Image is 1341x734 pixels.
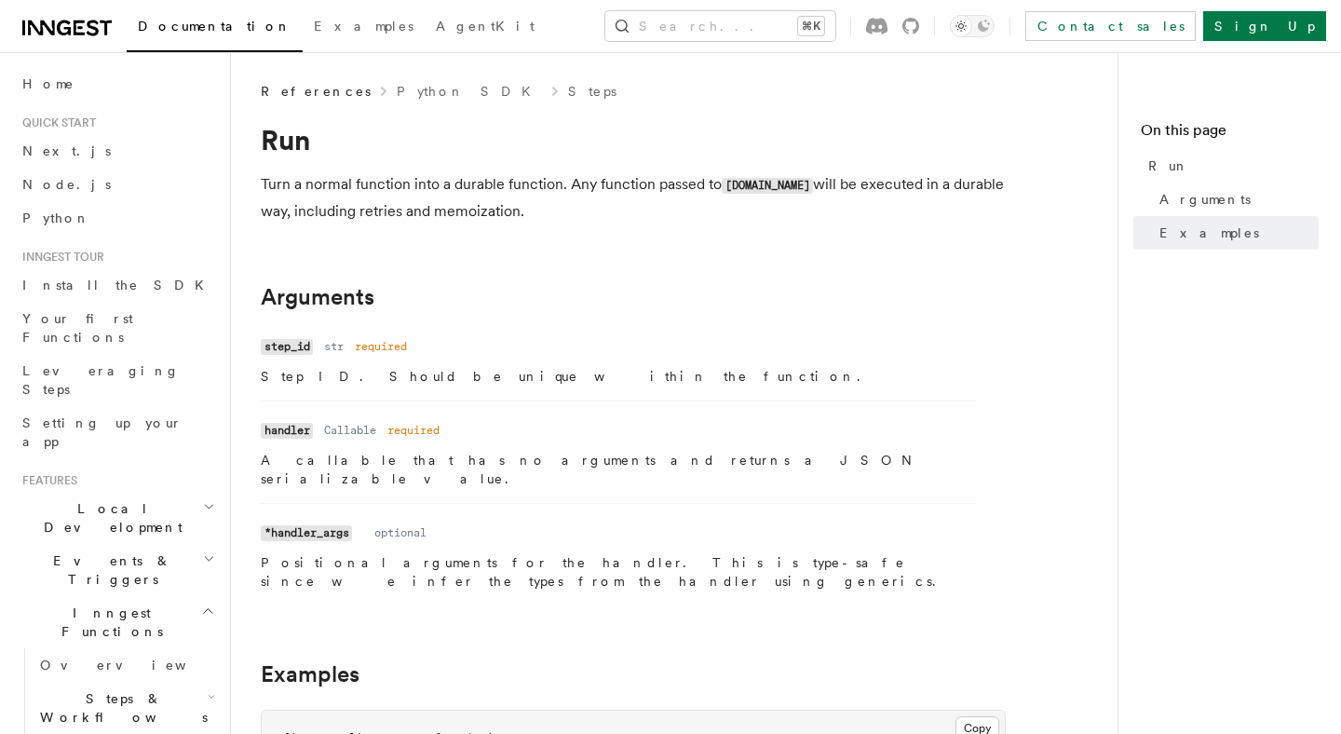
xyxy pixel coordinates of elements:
[261,339,313,355] code: step_id
[15,302,219,354] a: Your first Functions
[261,661,359,687] a: Examples
[303,6,425,50] a: Examples
[798,17,824,35] kbd: ⌘K
[261,82,371,101] span: References
[605,11,835,41] button: Search...⌘K
[355,339,407,354] dd: required
[15,406,219,458] a: Setting up your app
[1152,183,1319,216] a: Arguments
[1148,156,1189,175] span: Run
[15,268,219,302] a: Install the SDK
[261,123,1006,156] h1: Run
[950,15,995,37] button: Toggle dark mode
[1141,149,1319,183] a: Run
[15,551,203,589] span: Events & Triggers
[261,553,976,591] p: Positional arguments for the handler. This is type-safe since we infer the types from the handler...
[1025,11,1196,41] a: Contact sales
[261,367,976,386] p: Step ID. Should be unique within the function.
[15,604,201,641] span: Inngest Functions
[15,473,77,488] span: Features
[33,689,208,727] span: Steps & Workflows
[15,201,219,235] a: Python
[1152,216,1319,250] a: Examples
[15,499,203,537] span: Local Development
[22,143,111,158] span: Next.js
[261,525,352,541] code: *handler_args
[138,19,291,34] span: Documentation
[22,211,90,225] span: Python
[15,168,219,201] a: Node.js
[1141,119,1319,149] h4: On this page
[425,6,546,50] a: AgentKit
[22,177,111,192] span: Node.js
[1159,224,1259,242] span: Examples
[374,525,427,540] dd: optional
[15,67,219,101] a: Home
[15,250,104,265] span: Inngest tour
[261,423,313,439] code: handler
[261,171,1006,224] p: Turn a normal function into a durable function. Any function passed to will be executed in a dura...
[314,19,413,34] span: Examples
[22,415,183,449] span: Setting up your app
[1159,190,1251,209] span: Arguments
[261,451,976,488] p: A callable that has no arguments and returns a JSON serializable value.
[33,682,219,734] button: Steps & Workflows
[1203,11,1326,41] a: Sign Up
[324,339,344,354] dd: str
[436,19,535,34] span: AgentKit
[15,354,219,406] a: Leveraging Steps
[15,492,219,544] button: Local Development
[15,544,219,596] button: Events & Triggers
[722,178,813,194] code: [DOMAIN_NAME]
[40,658,232,673] span: Overview
[15,134,219,168] a: Next.js
[127,6,303,52] a: Documentation
[15,116,96,130] span: Quick start
[261,284,374,310] a: Arguments
[15,596,219,648] button: Inngest Functions
[568,82,616,101] a: Steps
[387,423,440,438] dd: required
[22,363,180,397] span: Leveraging Steps
[324,423,376,438] dd: Callable
[22,75,74,93] span: Home
[22,311,133,345] span: Your first Functions
[397,82,542,101] a: Python SDK
[33,648,219,682] a: Overview
[22,278,215,292] span: Install the SDK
